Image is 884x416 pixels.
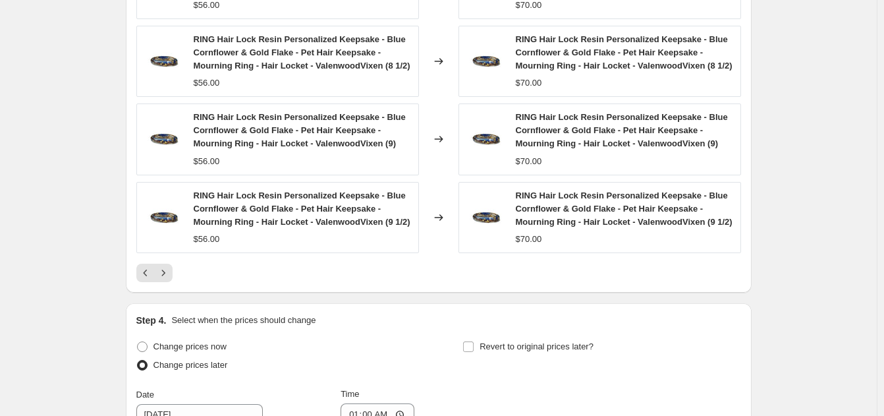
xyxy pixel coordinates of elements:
[341,389,359,399] span: Time
[516,34,732,71] span: RING Hair Lock Resin Personalized Keepsake - Blue Cornflower & Gold Flake - Pet Hair Keepsake - M...
[516,191,732,227] span: RING Hair Lock Resin Personalized Keepsake - Blue Cornflower & Gold Flake - Pet Hair Keepsake - M...
[516,233,542,246] div: $70.00
[194,191,410,227] span: RING Hair Lock Resin Personalized Keepsake - Blue Cornflower & Gold Flake - Pet Hair Keepsake - M...
[144,119,183,159] img: il_fullxfull.1818951210_8du0_80x.jpg
[516,76,542,90] div: $70.00
[466,42,505,81] img: il_fullxfull.1818951210_8du0_80x.jpg
[144,42,183,81] img: il_fullxfull.1818951210_8du0_80x.jpg
[144,198,183,237] img: il_fullxfull.1818951210_8du0_80x.jpg
[153,342,227,351] span: Change prices now
[466,119,505,159] img: il_fullxfull.1818951210_8du0_80x.jpg
[466,198,505,237] img: il_fullxfull.1818951210_8du0_80x.jpg
[136,264,155,282] button: Previous
[136,390,154,400] span: Date
[194,76,220,90] div: $56.00
[154,264,173,282] button: Next
[194,112,406,148] span: RING Hair Lock Resin Personalized Keepsake - Blue Cornflower & Gold Flake - Pet Hair Keepsake - M...
[194,233,220,246] div: $56.00
[194,155,220,168] div: $56.00
[194,34,410,71] span: RING Hair Lock Resin Personalized Keepsake - Blue Cornflower & Gold Flake - Pet Hair Keepsake - M...
[171,314,316,327] p: Select when the prices should change
[136,264,173,282] nav: Pagination
[153,360,228,370] span: Change prices later
[136,314,167,327] h2: Step 4.
[516,155,542,168] div: $70.00
[480,342,594,351] span: Revert to original prices later?
[516,112,728,148] span: RING Hair Lock Resin Personalized Keepsake - Blue Cornflower & Gold Flake - Pet Hair Keepsake - M...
